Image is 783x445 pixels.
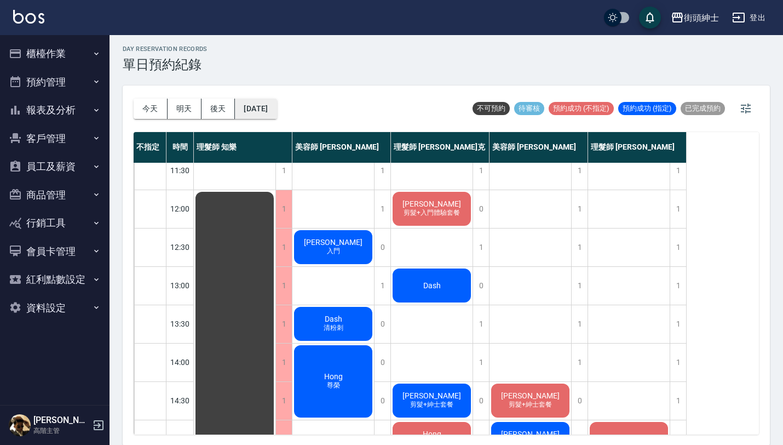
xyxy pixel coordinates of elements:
[666,7,723,29] button: 街頭紳士
[275,190,292,228] div: 1
[588,132,687,163] div: 理髮師 [PERSON_NAME]
[4,96,105,124] button: 報表及分析
[4,39,105,68] button: 櫃檯作業
[235,99,277,119] button: [DATE]
[670,382,686,420] div: 1
[374,267,390,305] div: 1
[571,305,588,343] div: 1
[473,152,489,190] div: 1
[166,132,194,163] div: 時間
[325,381,342,390] span: 尊榮
[670,344,686,381] div: 1
[166,151,194,190] div: 11:30
[670,152,686,190] div: 1
[4,124,105,153] button: 客戶管理
[618,104,676,113] span: 預約成功 (指定)
[4,152,105,181] button: 員工及薪資
[166,190,194,228] div: 12:00
[391,132,490,163] div: 理髮師 [PERSON_NAME]克
[275,267,292,305] div: 1
[514,104,544,113] span: 待審核
[473,267,489,305] div: 0
[302,238,365,247] span: [PERSON_NAME]
[670,267,686,305] div: 1
[473,104,510,113] span: 不可預約
[684,11,719,25] div: 街頭紳士
[374,382,390,420] div: 0
[166,228,194,266] div: 12:30
[421,281,443,290] span: Dash
[670,190,686,228] div: 1
[321,323,346,333] span: 清粉刺
[4,181,105,209] button: 商品管理
[506,400,554,409] span: 剪髮+紳士套餐
[499,430,562,438] span: [PERSON_NAME]
[201,99,235,119] button: 後天
[9,414,31,436] img: Person
[123,45,208,53] h2: day Reservation records
[549,104,614,113] span: 預約成功 (不指定)
[400,199,463,208] span: [PERSON_NAME]
[639,7,661,28] button: save
[325,247,342,256] span: 入門
[322,372,345,381] span: Hong
[33,415,89,426] h5: [PERSON_NAME]
[292,132,391,163] div: 美容師 [PERSON_NAME]
[571,267,588,305] div: 1
[400,391,463,400] span: [PERSON_NAME]
[323,315,344,323] span: Dash
[681,104,725,113] span: 已完成預約
[275,305,292,343] div: 1
[168,99,201,119] button: 明天
[123,57,208,72] h3: 單日預約紀錄
[166,343,194,381] div: 14:00
[408,400,456,409] span: 剪髮+紳士套餐
[4,265,105,294] button: 紅利點數設定
[275,344,292,381] div: 1
[166,305,194,343] div: 13:30
[571,382,588,420] div: 0
[134,99,168,119] button: 今天
[4,294,105,322] button: 資料設定
[670,229,686,266] div: 1
[33,426,89,436] p: 高階主管
[571,152,588,190] div: 1
[166,381,194,420] div: 14:30
[473,382,489,420] div: 0
[4,209,105,237] button: 行銷工具
[4,68,105,96] button: 預約管理
[374,190,390,228] div: 1
[194,132,292,163] div: 理髮師 知樂
[13,10,44,24] img: Logo
[4,237,105,266] button: 會員卡管理
[275,152,292,190] div: 1
[499,391,562,400] span: [PERSON_NAME]
[473,305,489,343] div: 1
[473,190,489,228] div: 0
[473,229,489,266] div: 1
[401,208,462,218] span: 剪髮+入門體驗套餐
[275,382,292,420] div: 1
[490,132,588,163] div: 美容師 [PERSON_NAME]
[571,229,588,266] div: 1
[473,344,489,381] div: 1
[670,305,686,343] div: 1
[374,305,390,343] div: 0
[374,344,390,381] div: 0
[134,132,166,163] div: 不指定
[275,229,292,266] div: 1
[374,152,390,190] div: 1
[374,229,390,266] div: 0
[571,190,588,228] div: 1
[571,344,588,381] div: 1
[421,430,444,438] span: Hong
[166,266,194,305] div: 13:00
[728,8,770,28] button: 登出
